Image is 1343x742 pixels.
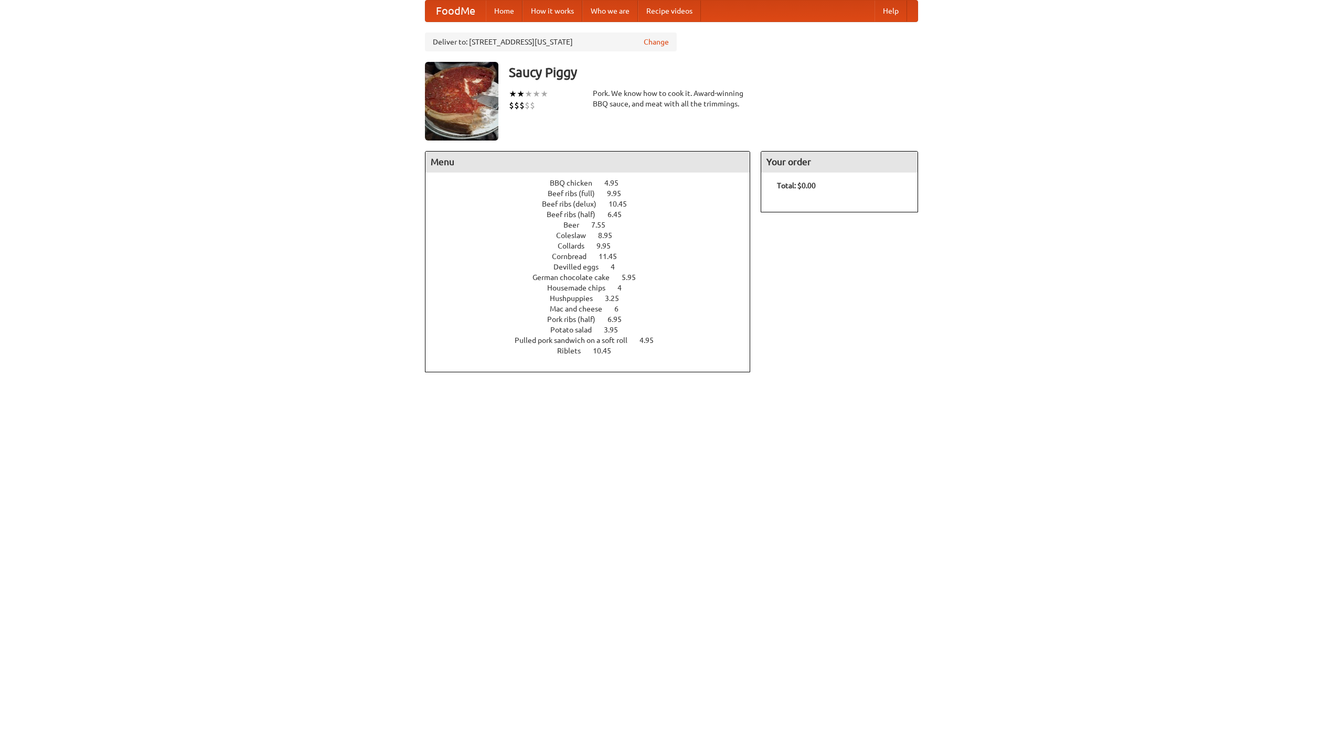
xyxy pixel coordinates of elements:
a: Beef ribs (half) 6.45 [547,210,641,219]
span: 6.45 [607,210,632,219]
a: Riblets 10.45 [557,347,631,355]
span: Hushpuppies [550,294,603,303]
span: 4.95 [639,336,664,345]
a: Help [875,1,907,21]
span: BBQ chicken [550,179,603,187]
a: Housemade chips 4 [547,284,641,292]
a: Who we are [582,1,638,21]
span: Riblets [557,347,591,355]
a: Pork ribs (half) 6.95 [547,315,641,324]
a: How it works [523,1,582,21]
a: Home [486,1,523,21]
li: $ [530,100,535,111]
a: Coleslaw 8.95 [556,231,632,240]
a: Mac and cheese 6 [550,305,638,313]
span: Potato salad [550,326,602,334]
a: BBQ chicken 4.95 [550,179,638,187]
span: 11.45 [599,252,627,261]
a: Devilled eggs 4 [553,263,634,271]
li: ★ [517,88,525,100]
span: 6 [614,305,629,313]
span: Beef ribs (full) [548,189,605,198]
span: 7.55 [591,221,616,229]
span: 9.95 [596,242,621,250]
li: ★ [525,88,532,100]
span: 6.95 [607,315,632,324]
img: angular.jpg [425,62,498,141]
a: Collards 9.95 [558,242,630,250]
li: ★ [540,88,548,100]
li: ★ [532,88,540,100]
li: $ [525,100,530,111]
div: Deliver to: [STREET_ADDRESS][US_STATE] [425,33,677,51]
a: Potato salad 3.95 [550,326,637,334]
a: Cornbread 11.45 [552,252,636,261]
span: Beer [563,221,590,229]
a: Recipe videos [638,1,701,21]
a: Change [644,37,669,47]
span: Devilled eggs [553,263,609,271]
a: FoodMe [425,1,486,21]
span: 10.45 [593,347,622,355]
span: Mac and cheese [550,305,613,313]
span: Pulled pork sandwich on a soft roll [515,336,638,345]
span: Cornbread [552,252,597,261]
h3: Saucy Piggy [509,62,918,83]
span: 8.95 [598,231,623,240]
a: German chocolate cake 5.95 [532,273,655,282]
span: German chocolate cake [532,273,620,282]
li: ★ [509,88,517,100]
span: Housemade chips [547,284,616,292]
span: 3.25 [605,294,630,303]
span: Pork ribs (half) [547,315,606,324]
a: Beef ribs (full) 9.95 [548,189,641,198]
span: 9.95 [607,189,632,198]
span: 4 [611,263,625,271]
b: Total: $0.00 [777,181,816,190]
a: Beef ribs (delux) 10.45 [542,200,646,208]
span: Beef ribs (delux) [542,200,607,208]
span: Coleslaw [556,231,596,240]
h4: Your order [761,152,918,173]
li: $ [509,100,514,111]
h4: Menu [425,152,750,173]
span: 4 [617,284,632,292]
li: $ [514,100,519,111]
span: 10.45 [609,200,637,208]
span: Beef ribs (half) [547,210,606,219]
a: Pulled pork sandwich on a soft roll 4.95 [515,336,673,345]
li: $ [519,100,525,111]
span: 3.95 [604,326,628,334]
div: Pork. We know how to cook it. Award-winning BBQ sauce, and meat with all the trimmings. [593,88,750,109]
span: 5.95 [622,273,646,282]
a: Beer 7.55 [563,221,625,229]
span: Collards [558,242,595,250]
a: Hushpuppies 3.25 [550,294,638,303]
span: 4.95 [604,179,629,187]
